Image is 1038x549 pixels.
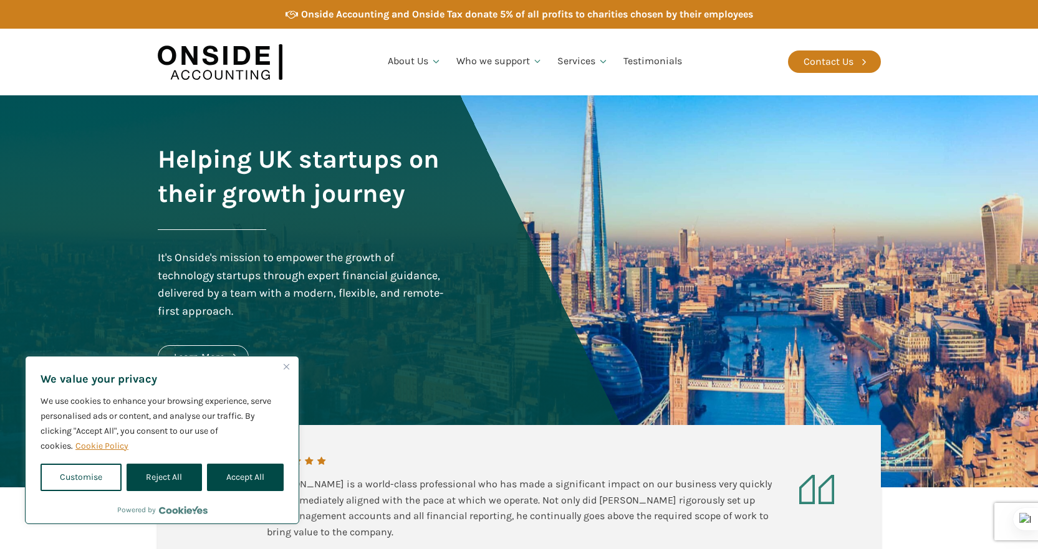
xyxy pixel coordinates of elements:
img: Close [284,364,289,370]
p: We value your privacy [41,371,284,386]
div: It's Onside's mission to empower the growth of technology startups through expert financial guida... [158,249,447,320]
a: Services [550,41,616,83]
button: Customise [41,464,122,491]
div: Contact Us [804,54,853,70]
button: Reject All [127,464,201,491]
a: Testimonials [616,41,690,83]
a: About Us [380,41,449,83]
button: Close [279,359,294,374]
div: We value your privacy [25,356,299,524]
a: Who we support [449,41,550,83]
div: Powered by [117,504,208,516]
div: Learn More [174,349,224,365]
div: Onside Accounting and Onside Tax donate 5% of all profits to charities chosen by their employees [301,6,753,22]
p: We use cookies to enhance your browsing experience, serve personalised ads or content, and analys... [41,394,284,454]
a: Contact Us [788,50,881,73]
h1: Helping UK startups on their growth journey [158,142,447,211]
a: Learn More [158,345,249,369]
button: Accept All [207,464,284,491]
a: Visit CookieYes website [159,506,208,514]
img: Onside Accounting [158,38,282,86]
a: Cookie Policy [75,440,129,452]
